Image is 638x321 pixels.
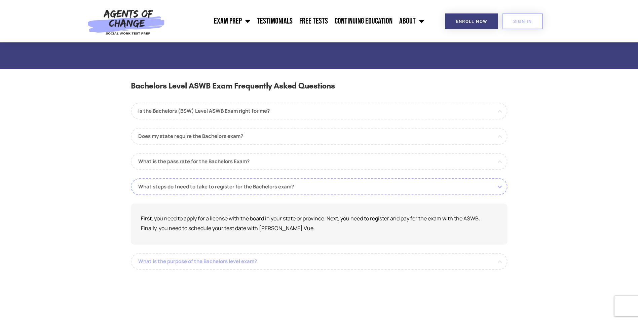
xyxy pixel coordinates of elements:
[331,13,396,30] a: Continuing Education
[296,13,331,30] a: Free Tests
[131,153,508,170] a: What is the pass rate for the Bachelors Exam?
[445,13,498,29] a: Enroll Now
[141,214,497,233] p: First, you need to apply for a license with the board in your state or province. Next, you need t...
[211,13,254,30] a: Exam Prep
[396,13,427,30] a: About
[502,13,543,29] a: SIGN IN
[131,178,508,195] a: What steps do I need to take to register for the Bachelors exam?
[456,19,487,24] span: Enroll Now
[131,253,508,270] a: What is the purpose of the Bachelors level exam?
[131,103,508,119] a: Is the Bachelors (BSW) Level ASWB Exam right for me?
[254,13,296,30] a: Testimonials
[513,19,532,24] span: SIGN IN
[131,128,508,145] a: Does my state require the Bachelors exam?
[168,13,427,30] nav: Menu
[131,79,508,99] h3: Bachelors Level ASWB Exam Frequently Asked Questions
